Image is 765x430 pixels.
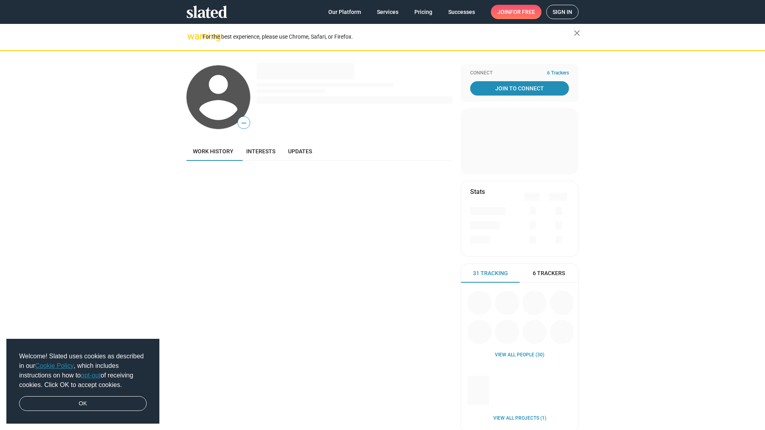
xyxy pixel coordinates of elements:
a: Pricing [408,5,439,19]
span: 6 Trackers [533,270,565,277]
a: Updates [282,142,318,161]
a: dismiss cookie message [19,396,147,411]
span: Join [497,5,535,19]
a: View all People (30) [495,352,544,358]
span: 6 Trackers [547,70,569,76]
a: Interests [240,142,282,161]
span: Sign in [553,5,572,19]
span: Welcome! Slated uses cookies as described in our , which includes instructions on how to of recei... [19,352,147,390]
a: Services [371,5,405,19]
a: Cookie Policy [35,362,74,369]
mat-icon: close [572,28,582,38]
a: Sign in [546,5,579,19]
a: opt-out [81,372,101,379]
span: Our Platform [328,5,361,19]
div: cookieconsent [6,339,159,424]
span: for free [510,5,535,19]
a: Our Platform [322,5,367,19]
a: Joinfor free [491,5,541,19]
div: Connect [470,70,569,76]
mat-icon: warning [187,31,197,41]
a: Join To Connect [470,81,569,96]
span: Services [377,5,398,19]
div: For the best experience, please use Chrome, Safari, or Firefox. [202,31,574,42]
span: — [238,118,250,128]
a: View all Projects (1) [493,415,546,422]
a: Successes [442,5,481,19]
a: Work history [186,142,240,161]
span: Interests [246,148,275,154]
span: Successes [448,5,475,19]
mat-card-title: Stats [470,188,485,196]
span: Updates [288,148,312,154]
span: Pricing [414,5,432,19]
span: Join To Connect [472,81,567,96]
span: Work history [193,148,233,154]
span: 31 Tracking [473,270,508,277]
